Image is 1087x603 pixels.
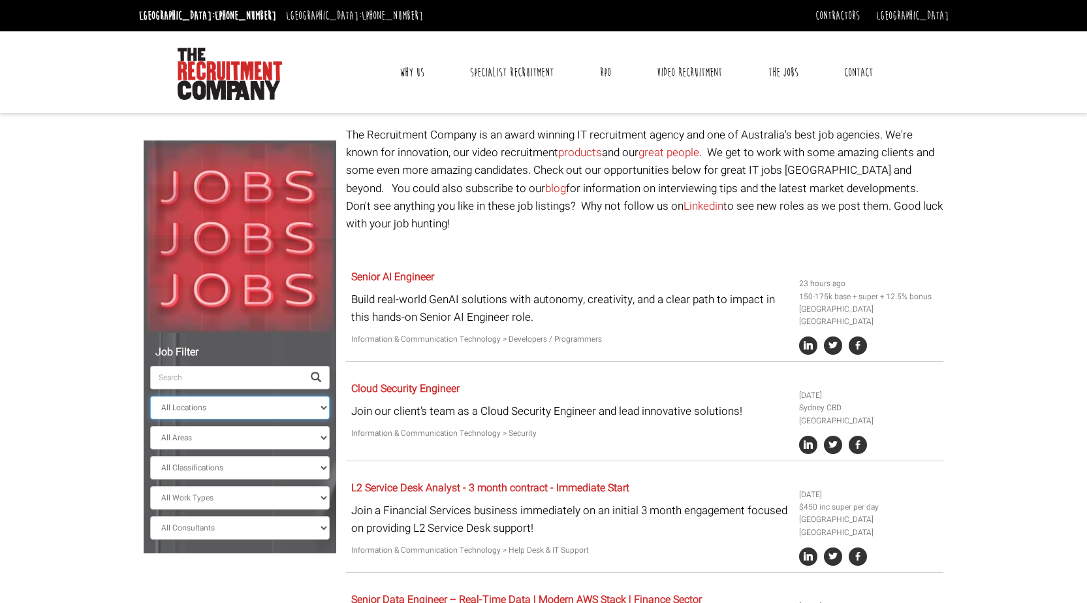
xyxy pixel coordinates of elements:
a: Cloud Security Engineer [351,381,460,397]
li: [GEOGRAPHIC_DATA] [GEOGRAPHIC_DATA] [799,303,939,328]
li: 23 hours ago [799,278,939,290]
a: Contractors [815,8,860,23]
a: RPO [590,56,621,89]
img: The Recruitment Company [178,48,282,100]
li: [GEOGRAPHIC_DATA]: [136,5,279,26]
li: $450 inc super per day [799,501,939,513]
li: [DATE] [799,489,939,501]
p: Join our client’s team as a Cloud Security Engineer and lead innovative solutions! [351,402,789,420]
a: [GEOGRAPHIC_DATA] [876,8,949,23]
a: L2 Service Desk Analyst - 3 month contract - Immediate Start [351,480,629,496]
li: [GEOGRAPHIC_DATA]: [283,5,426,26]
h5: Job Filter [150,347,330,359]
a: Contact [834,56,883,89]
a: [PHONE_NUMBER] [362,8,423,23]
p: Build real-world GenAI solutions with autonomy, creativity, and a clear path to impact in this ha... [351,291,789,326]
input: Search [150,366,303,389]
li: [GEOGRAPHIC_DATA] [GEOGRAPHIC_DATA] [799,513,939,538]
a: Specialist Recruitment [460,56,563,89]
p: Information & Communication Technology > Help Desk & IT Support [351,544,789,557]
p: Information & Communication Technology > Security [351,427,789,440]
a: products [558,144,602,161]
a: Video Recruitment [647,56,732,89]
p: Information & Communication Technology > Developers / Programmers [351,333,789,346]
p: Join a Financial Services business immediately on an initial 3 month engagement focused on provid... [351,502,789,537]
li: 150-175k base + super + 12.5% bonus [799,291,939,303]
a: The Jobs [759,56,808,89]
a: Why Us [390,56,434,89]
li: Sydney CBD [GEOGRAPHIC_DATA] [799,402,939,427]
li: [DATE] [799,389,939,402]
p: The Recruitment Company is an award winning IT recruitment agency and one of Australia's best job... [346,126,943,233]
a: Linkedin [684,198,723,214]
img: Jobs, Jobs, Jobs [144,140,336,333]
a: great people [638,144,699,161]
a: [PHONE_NUMBER] [215,8,276,23]
a: blog [545,180,566,197]
a: Senior AI Engineer [351,269,434,285]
